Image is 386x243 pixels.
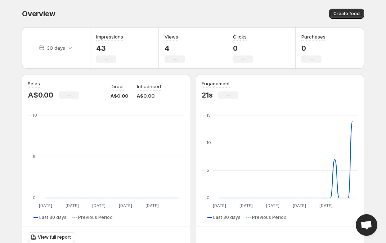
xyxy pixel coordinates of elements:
text: [DATE] [293,203,306,208]
h3: Clicks [233,33,247,40]
p: Direct [111,83,124,90]
h3: Impressions [96,33,123,40]
text: 0 [33,195,36,200]
span: Overview [22,9,55,18]
span: View full report [38,234,71,240]
p: 0 [301,44,326,53]
h3: Purchases [301,33,326,40]
h3: Sales [28,80,40,87]
text: [DATE] [66,203,79,208]
span: Previous Period [252,215,287,220]
text: 0 [207,195,210,200]
text: [DATE] [266,203,279,208]
text: 10 [33,113,37,118]
text: [DATE] [39,203,52,208]
text: [DATE] [319,203,333,208]
p: 4 [165,44,185,53]
h3: Engagement [202,80,230,87]
text: [DATE] [92,203,106,208]
span: Last 30 days [213,215,241,220]
p: 0 [233,44,253,53]
text: [DATE] [145,203,159,208]
text: [DATE] [239,203,253,208]
span: Create feed [333,11,360,17]
a: View full report [28,232,75,242]
text: 15 [207,113,211,118]
p: A$0.00 [137,92,161,99]
span: Previous Period [78,215,113,220]
text: [DATE] [213,203,226,208]
button: Create feed [329,9,364,19]
div: Open chat [356,214,377,236]
p: 43 [96,44,123,53]
text: 5 [33,154,35,159]
p: A$0.00 [111,92,128,99]
p: 30 days [47,44,65,51]
p: Influenced [137,83,161,90]
p: A$0.00 [28,91,53,99]
text: [DATE] [119,203,132,208]
text: 10 [207,140,211,145]
p: 21s [202,91,212,99]
span: Last 30 days [39,215,67,220]
h3: Views [165,33,178,40]
text: 5 [207,168,209,173]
